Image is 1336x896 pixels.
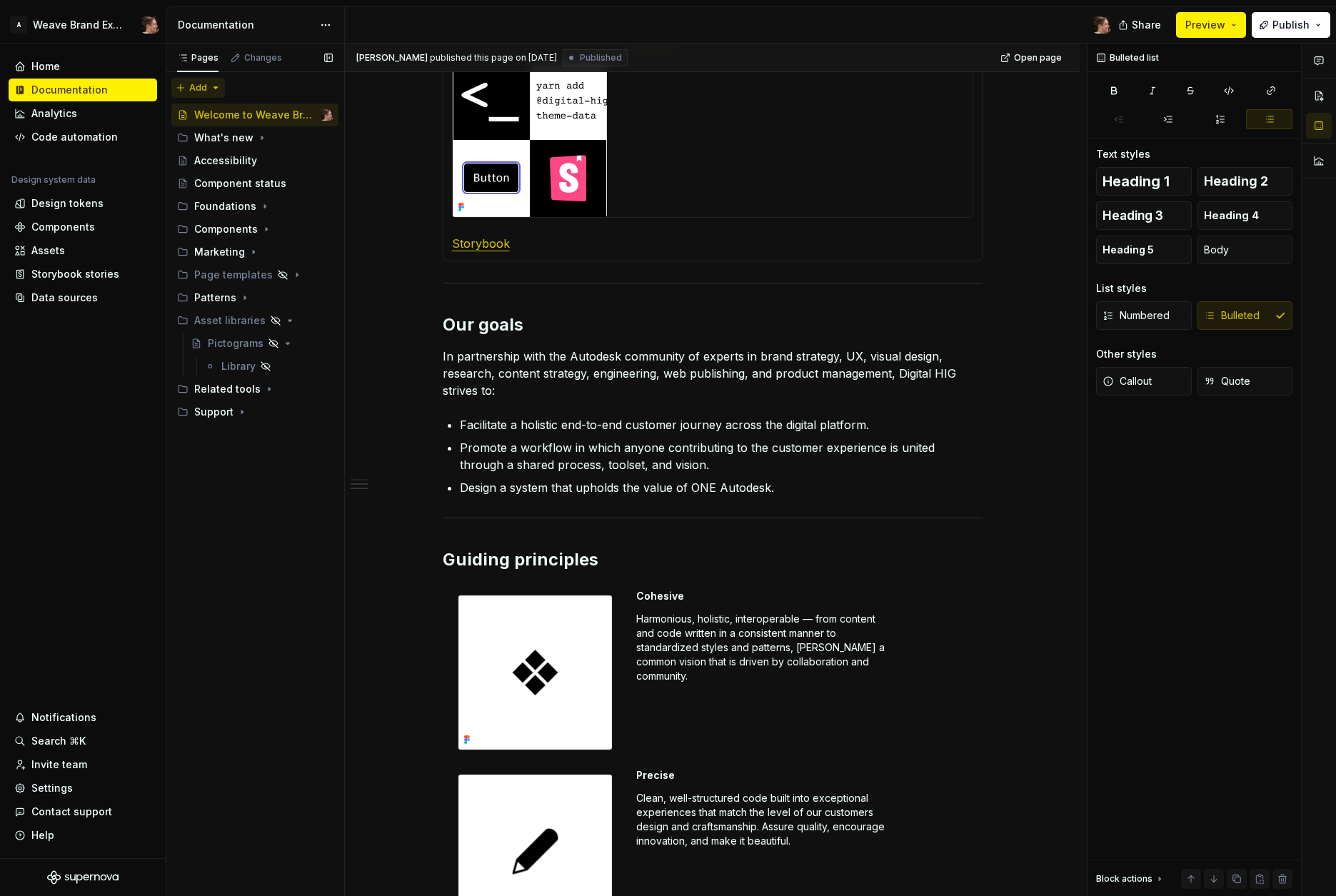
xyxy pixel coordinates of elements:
span: Published [580,52,622,64]
div: Analytics [31,106,77,121]
svg: Supernova Logo [47,870,119,885]
p: In partnership with the Autodesk community of experts in brand strategy, UX, visual design, resea... [443,348,983,399]
div: Page templates [194,268,273,282]
button: Heading 4 [1197,201,1293,230]
div: Search ⌘K [31,734,86,748]
a: Invite team [9,753,157,776]
div: Block actions [1096,869,1165,889]
img: Alexis Morin [321,109,333,121]
a: Welcome to Weave Brand ExtendedAlexis Morin [171,104,338,126]
h2: Guiding principles [443,548,983,571]
button: Contact support [9,800,157,823]
div: Pages [177,52,219,64]
div: Support [171,401,338,423]
div: Assets [31,243,65,258]
div: Accessibility [194,153,257,168]
div: Contact support [31,805,112,819]
span: Heading 2 [1204,174,1268,188]
a: Component status [171,172,338,195]
div: A [10,16,27,34]
div: Design tokens [31,196,104,211]
span: Heading 5 [1103,243,1154,257]
div: published this page on [DATE] [430,52,557,64]
button: Heading 3 [1096,201,1192,230]
div: Foundations [194,199,256,213]
div: Settings [31,781,73,795]
button: Add [171,78,225,98]
button: Heading 5 [1096,236,1192,264]
img: 543e4efd-e7f7-44d7-9dbf-b953a74c3a06.png [458,595,613,750]
span: [PERSON_NAME] [356,52,428,64]
p: Facilitate a holistic end-to-end customer journey across the digital platform. [460,416,983,433]
button: AWeave Brand ExtendedAlexis Morin [3,9,163,40]
span: Publish [1272,18,1310,32]
a: Design tokens [9,192,157,215]
span: Heading 1 [1103,174,1170,188]
div: Asset libraries [171,309,338,332]
button: Share [1111,12,1170,38]
button: Notifications [9,706,157,729]
div: Documentation [178,18,313,32]
a: Home [9,55,157,78]
a: Settings [9,777,157,800]
button: Heading 2 [1197,167,1293,196]
div: Components [194,222,258,236]
div: Code automation [31,130,118,144]
button: Help [9,824,157,847]
div: Page templates [171,263,338,286]
div: Page tree [171,104,338,423]
span: Numbered [1103,308,1170,323]
div: Components [31,220,95,234]
p: Harmonious, holistic, interoperable — from content and code written in a consistent manner to sta... [636,612,888,683]
div: Welcome to Weave Brand Extended [194,108,312,122]
div: Components [171,218,338,241]
button: Quote [1197,367,1293,396]
div: Component status [194,176,286,191]
div: What's new [194,131,253,145]
p: Promote a workflow in which anyone contributing to the customer experience is united through a sh... [460,439,983,473]
span: Quote [1204,374,1250,388]
img: Alexis Morin [141,16,159,34]
a: Library [199,355,338,378]
p: Design a system that upholds the value of ONE Autodesk. [460,479,983,496]
span: Add [189,82,207,94]
span: Heading 4 [1204,208,1259,223]
div: Invite team [31,757,87,772]
div: Related tools [194,382,261,396]
a: Analytics [9,102,157,125]
div: Help [31,828,54,842]
a: Documentation [9,79,157,101]
a: Assets [9,239,157,262]
div: Patterns [194,291,236,305]
div: Storybook stories [31,267,119,281]
div: Support [194,405,233,419]
div: Pictograms [208,336,263,351]
button: Publish [1252,12,1330,38]
a: Code automation [9,126,157,149]
strong: Precise [636,769,675,781]
span: Heading 3 [1103,208,1163,223]
button: Body [1197,236,1293,264]
p: Clean, well-structured code built into exceptional experiences that match the level of our custom... [636,791,888,848]
div: Other styles [1096,347,1157,361]
button: Callout [1096,367,1192,396]
a: Open page [996,48,1068,68]
img: Alexis Morin [1093,16,1110,34]
button: Numbered [1096,301,1192,330]
div: Marketing [194,245,245,259]
div: What's new [171,126,338,149]
div: Library [221,359,256,373]
button: Heading 1 [1096,167,1192,196]
button: Search ⌘K [9,730,157,752]
div: Marketing [171,241,338,263]
div: List styles [1096,281,1147,296]
img: 5286c540-8ffd-4598-a21e-5858c6fe85db.png [453,63,607,217]
span: Body [1204,243,1229,257]
span: Open page [1014,52,1062,64]
span: Share [1132,18,1161,32]
span: Preview [1185,18,1225,32]
div: Foundations [171,195,338,218]
div: Data sources [31,291,98,305]
a: Storybook [452,236,510,251]
div: Changes [244,52,282,64]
